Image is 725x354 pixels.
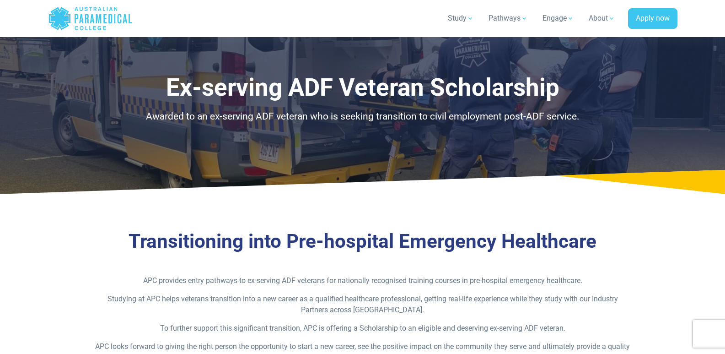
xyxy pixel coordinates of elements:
[442,5,479,31] a: Study
[628,8,677,29] a: Apply now
[48,4,133,33] a: Australian Paramedical College
[95,294,630,316] p: Studying at APC helps veterans transition into a new career as a qualified healthcare professiona...
[95,230,630,253] h3: Transitioning into Pre-hospital Emergency Healthcare
[537,5,580,31] a: Engage
[95,73,630,102] h1: Ex-serving ADF Veteran Scholarship
[583,5,621,31] a: About
[483,5,533,31] a: Pathways
[95,109,630,124] p: Awarded to an ex-serving ADF veteran who is seeking transition to civil employment post-ADF service.
[95,323,630,334] p: To further support this significant transition, APC is offering a Scholarship to an eligible and ...
[95,275,630,286] p: APC provides entry pathways to ex-serving ADF veterans for nationally recognised training courses...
